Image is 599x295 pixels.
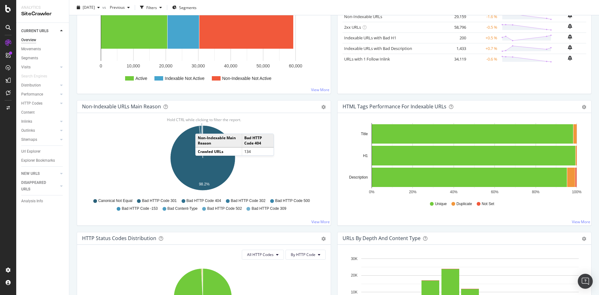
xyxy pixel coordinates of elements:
[179,5,197,10] span: Segments
[275,198,310,204] span: Bad HTTP Code 500
[21,109,35,116] div: Content
[21,136,58,143] a: Sitemaps
[21,118,32,125] div: Inlinks
[159,63,173,68] text: 20,000
[468,11,499,22] td: -1.6 %
[572,190,582,194] text: 100%
[21,118,58,125] a: Inlinks
[192,63,205,68] text: 30,000
[256,63,270,68] text: 50,000
[21,136,37,143] div: Sitemaps
[21,82,58,89] a: Distribution
[224,63,237,68] text: 40,000
[311,87,329,92] a: View More
[242,147,274,155] td: 134
[21,28,58,34] a: CURRENT URLS
[291,252,315,257] span: By HTTP Code
[443,43,468,54] td: 1,433
[82,123,324,195] svg: A chart.
[21,82,41,89] div: Distribution
[568,56,572,61] div: bell-plus
[343,235,421,241] div: URLs by Depth and Content Type
[456,201,472,207] span: Duplicate
[21,148,41,155] div: Url Explorer
[321,105,326,109] div: gear
[343,123,584,195] svg: A chart.
[468,32,499,43] td: +0.5 %
[443,11,468,22] td: 29,159
[21,148,65,155] a: Url Explorer
[443,54,468,64] td: 34,119
[187,198,221,204] span: Bad HTTP Code 404
[107,2,132,12] button: Previous
[21,179,53,193] div: DISAPPEARED URLS
[491,190,499,194] text: 60%
[21,5,64,10] div: Analytics
[21,55,65,61] a: Segments
[532,190,539,194] text: 80%
[21,100,58,107] a: HTTP Codes
[343,103,446,110] div: HTML Tags Performance for Indexable URLs
[21,157,65,164] a: Explorer Bookmarks
[369,190,375,194] text: 0%
[242,134,274,147] td: Bad HTTP Code 404
[344,46,412,51] a: Indexable URLs with Bad Description
[351,273,358,278] text: 20K
[21,73,53,80] a: Search Engines
[289,63,302,68] text: 60,000
[142,198,177,204] span: Bad HTTP Code 301
[435,201,447,207] span: Unique
[361,132,368,136] text: Title
[21,64,58,71] a: Visits
[468,54,499,64] td: -0.6 %
[409,190,416,194] text: 20%
[468,43,499,54] td: +0.7 %
[568,45,572,50] div: bell-plus
[578,274,593,289] div: Open Intercom Messenger
[582,105,586,109] div: gear
[138,2,164,12] button: Filters
[83,5,95,10] span: 2025 Sep. 4th
[344,56,390,62] a: URLs with 1 Follow Inlink
[468,22,499,32] td: -0.5 %
[568,34,572,39] div: bell-plus
[572,219,590,224] a: View More
[199,182,210,186] text: 98.2%
[231,198,265,204] span: Bad HTTP Code 302
[207,206,242,211] span: Bad HTTP Code 502
[351,257,358,261] text: 30K
[168,206,198,211] span: Bad Content-Type
[100,63,102,68] text: 0
[74,2,102,12] button: [DATE]
[21,73,47,80] div: Search Engines
[135,76,147,81] text: Active
[21,109,65,116] a: Content
[363,154,368,158] text: H1
[568,13,572,18] div: bell-plus
[21,37,65,43] a: Overview
[582,237,586,241] div: gear
[98,198,132,204] span: Canonical Not Equal
[21,170,58,177] a: NEW URLS
[122,206,158,211] span: Bad HTTP Code -153
[21,179,58,193] a: DISAPPEARED URLS
[21,198,43,204] div: Analysis Info
[349,175,368,179] text: Description
[21,46,65,52] a: Movements
[165,76,205,81] text: Indexable Not Active
[285,250,326,260] button: By HTTP Code
[82,103,161,110] div: Non-Indexable URLs Main Reason
[21,91,43,98] div: Performance
[127,63,140,68] text: 10,000
[21,64,31,71] div: Visits
[21,127,35,134] div: Outlinks
[568,24,572,29] div: bell-plus
[170,2,199,12] button: Segments
[247,252,274,257] span: All HTTP Codes
[450,190,457,194] text: 40%
[21,127,58,134] a: Outlinks
[21,170,40,177] div: NEW URLS
[82,235,156,241] div: HTTP Status Codes Distribution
